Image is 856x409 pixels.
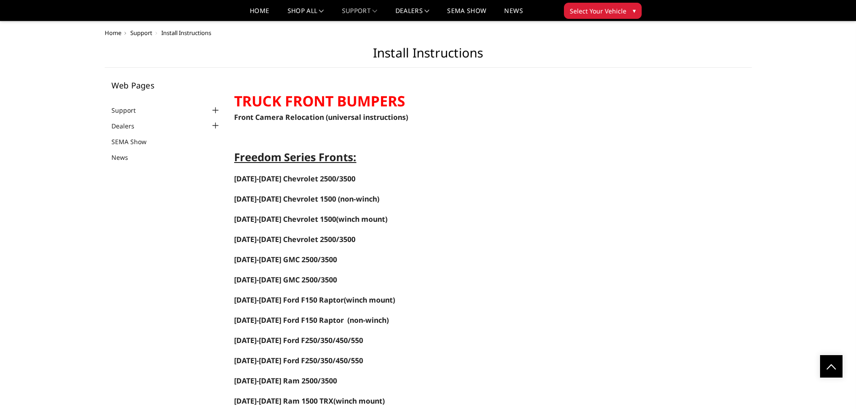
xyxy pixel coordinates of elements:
[347,315,389,325] span: (non-winch)
[234,174,355,184] a: [DATE]-[DATE] Chevrolet 2500/3500
[338,194,379,204] span: (non-winch)
[105,45,752,68] h1: Install Instructions
[234,235,355,244] a: [DATE]-[DATE] Chevrolet 2500/3500
[234,214,387,224] span: (winch mount)
[820,355,843,378] a: Click to Top
[633,6,636,15] span: ▾
[234,255,337,264] a: [DATE]-[DATE] GMC 2500/3500
[234,234,355,244] span: [DATE]-[DATE] Chevrolet 2500/3500
[105,29,121,37] a: Home
[288,8,324,21] a: shop all
[111,137,158,146] a: SEMA Show
[234,275,337,285] span: [DATE]-[DATE] GMC 2500/3500
[111,121,146,131] a: Dealers
[111,153,139,162] a: News
[234,112,408,122] a: Front Camera Relocation (universal instructions)
[161,29,211,37] span: Install Instructions
[395,8,430,21] a: Dealers
[234,150,356,164] span: Freedom Series Fronts:
[234,295,395,305] span: (winch mount)
[570,6,626,16] span: Select Your Vehicle
[564,3,642,19] button: Select Your Vehicle
[250,8,269,21] a: Home
[342,8,377,21] a: Support
[504,8,523,21] a: News
[447,8,486,21] a: SEMA Show
[130,29,152,37] a: Support
[234,376,337,386] a: [DATE]-[DATE] Ram 2500/3500
[811,366,856,409] iframe: Chat Widget
[111,81,221,89] h5: Web Pages
[234,194,336,204] span: [DATE]-[DATE] Chevrolet 1500
[234,396,333,406] span: [DATE]-[DATE] Ram 1500 TRX
[111,106,147,115] a: Support
[333,396,385,406] span: (winch mount)
[234,214,336,224] a: [DATE]-[DATE] Chevrolet 1500
[234,335,363,345] a: [DATE]-[DATE] Ford F250/350/450/550
[234,91,405,110] strong: TRUCK FRONT BUMPERS
[234,295,344,305] a: [DATE]-[DATE] Ford F150 Raptor
[234,316,344,325] a: [DATE]-[DATE] Ford F150 Raptor
[234,195,336,203] a: [DATE]-[DATE] Chevrolet 1500
[234,276,337,284] a: [DATE]-[DATE] GMC 2500/3500
[234,356,363,365] a: [DATE]-[DATE] Ford F250/350/450/550
[234,356,363,365] span: [DATE]-[DATE] Ford F250/350/450/550
[234,397,333,405] a: [DATE]-[DATE] Ram 1500 TRX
